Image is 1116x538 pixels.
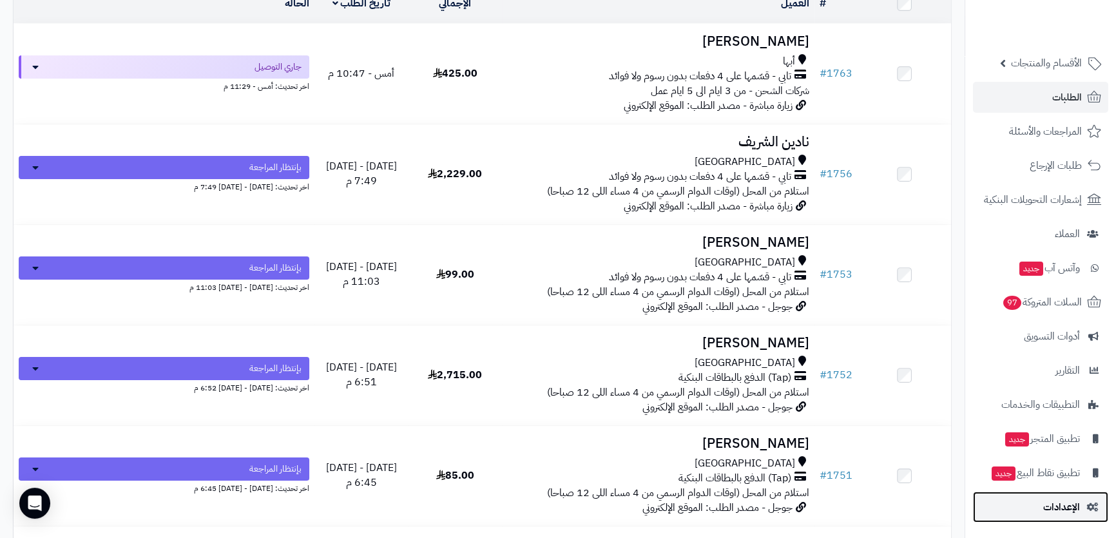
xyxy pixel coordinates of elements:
span: 2,715.00 [428,367,482,383]
span: 85.00 [436,468,474,483]
span: إشعارات التحويلات البنكية [984,191,1082,209]
span: [DATE] - [DATE] 11:03 م [326,259,397,289]
span: [DATE] - [DATE] 6:51 م [326,360,397,390]
span: استلام من المحل (اوقات الدوام الرسمي من 4 مساء اللى 12 صباحا) [547,485,809,501]
span: تطبيق المتجر [1004,430,1080,448]
a: طلبات الإرجاع [973,150,1108,181]
h3: [PERSON_NAME] [507,336,809,351]
span: الأقسام والمنتجات [1011,54,1082,72]
span: زيارة مباشرة - مصدر الطلب: الموقع الإلكتروني [624,198,793,214]
div: اخر تحديث: [DATE] - [DATE] 11:03 م [19,280,309,293]
span: 99.00 [436,267,474,282]
div: اخر تحديث: [DATE] - [DATE] 6:52 م [19,380,309,394]
span: أدوات التسويق [1024,327,1080,345]
a: #1756 [820,166,852,182]
span: أمس - 10:47 م [328,66,394,81]
div: اخر تحديث: [DATE] - [DATE] 7:49 م [19,179,309,193]
span: # [820,267,827,282]
span: السلات المتروكة [1002,293,1082,311]
a: #1763 [820,66,852,81]
span: # [820,367,827,383]
span: (Tap) الدفع بالبطاقات البنكية [678,471,791,486]
span: تطبيق نقاط البيع [990,464,1080,482]
span: 2,229.00 [428,166,482,182]
span: # [820,468,827,483]
a: التقارير [973,355,1108,386]
span: المراجعات والأسئلة [1009,122,1082,140]
span: جديد [1019,262,1043,276]
span: التقارير [1055,361,1080,379]
span: [GEOGRAPHIC_DATA] [695,155,795,169]
span: طلبات الإرجاع [1030,157,1082,175]
span: [GEOGRAPHIC_DATA] [695,456,795,471]
span: بإنتظار المراجعة [249,362,302,375]
a: الطلبات [973,82,1108,113]
span: جاري التوصيل [255,61,302,73]
span: شركات الشحن - من 3 ايام الى 5 ايام عمل [651,83,809,99]
a: العملاء [973,218,1108,249]
a: السلات المتروكة97 [973,287,1108,318]
a: التطبيقات والخدمات [973,389,1108,420]
span: جوجل - مصدر الطلب: الموقع الإلكتروني [642,500,793,515]
span: استلام من المحل (اوقات الدوام الرسمي من 4 مساء اللى 12 صباحا) [547,184,809,199]
span: (Tap) الدفع بالبطاقات البنكية [678,370,791,385]
span: تابي - قسّمها على 4 دفعات بدون رسوم ولا فوائد [609,270,791,285]
span: زيارة مباشرة - مصدر الطلب: الموقع الإلكتروني [624,98,793,113]
a: #1753 [820,267,852,282]
span: وآتس آب [1018,259,1080,277]
span: [DATE] - [DATE] 6:45 م [326,460,397,490]
span: بإنتظار المراجعة [249,463,302,476]
span: استلام من المحل (اوقات الدوام الرسمي من 4 مساء اللى 12 صباحا) [547,385,809,400]
a: وآتس آبجديد [973,253,1108,283]
div: اخر تحديث: [DATE] - [DATE] 6:45 م [19,481,309,494]
h3: [PERSON_NAME] [507,235,809,250]
span: جديد [992,466,1015,481]
a: إشعارات التحويلات البنكية [973,184,1108,215]
span: 425.00 [433,66,477,81]
span: استلام من المحل (اوقات الدوام الرسمي من 4 مساء اللى 12 صباحا) [547,284,809,300]
span: 97 [1003,296,1021,310]
span: بإنتظار المراجعة [249,262,302,274]
a: #1752 [820,367,852,383]
span: الطلبات [1052,88,1082,106]
span: العملاء [1055,225,1080,243]
a: تطبيق نقاط البيعجديد [973,457,1108,488]
span: جديد [1005,432,1029,447]
a: أدوات التسويق [973,321,1108,352]
span: # [820,66,827,81]
span: أبها [783,54,795,69]
h3: [PERSON_NAME] [507,436,809,451]
span: الإعدادات [1043,498,1080,516]
span: [GEOGRAPHIC_DATA] [695,255,795,270]
span: جوجل - مصدر الطلب: الموقع الإلكتروني [642,399,793,415]
div: اخر تحديث: أمس - 11:29 م [19,79,309,92]
a: المراجعات والأسئلة [973,116,1108,147]
span: التطبيقات والخدمات [1001,396,1080,414]
span: [DATE] - [DATE] 7:49 م [326,159,397,189]
span: تابي - قسّمها على 4 دفعات بدون رسوم ولا فوائد [609,169,791,184]
span: # [820,166,827,182]
span: [GEOGRAPHIC_DATA] [695,356,795,370]
a: تطبيق المتجرجديد [973,423,1108,454]
div: Open Intercom Messenger [19,488,50,519]
h3: نادين الشريف [507,135,809,149]
h3: [PERSON_NAME] [507,34,809,49]
span: بإنتظار المراجعة [249,161,302,174]
span: تابي - قسّمها على 4 دفعات بدون رسوم ولا فوائد [609,69,791,84]
a: الإعدادات [973,492,1108,523]
span: جوجل - مصدر الطلب: الموقع الإلكتروني [642,299,793,314]
a: #1751 [820,468,852,483]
